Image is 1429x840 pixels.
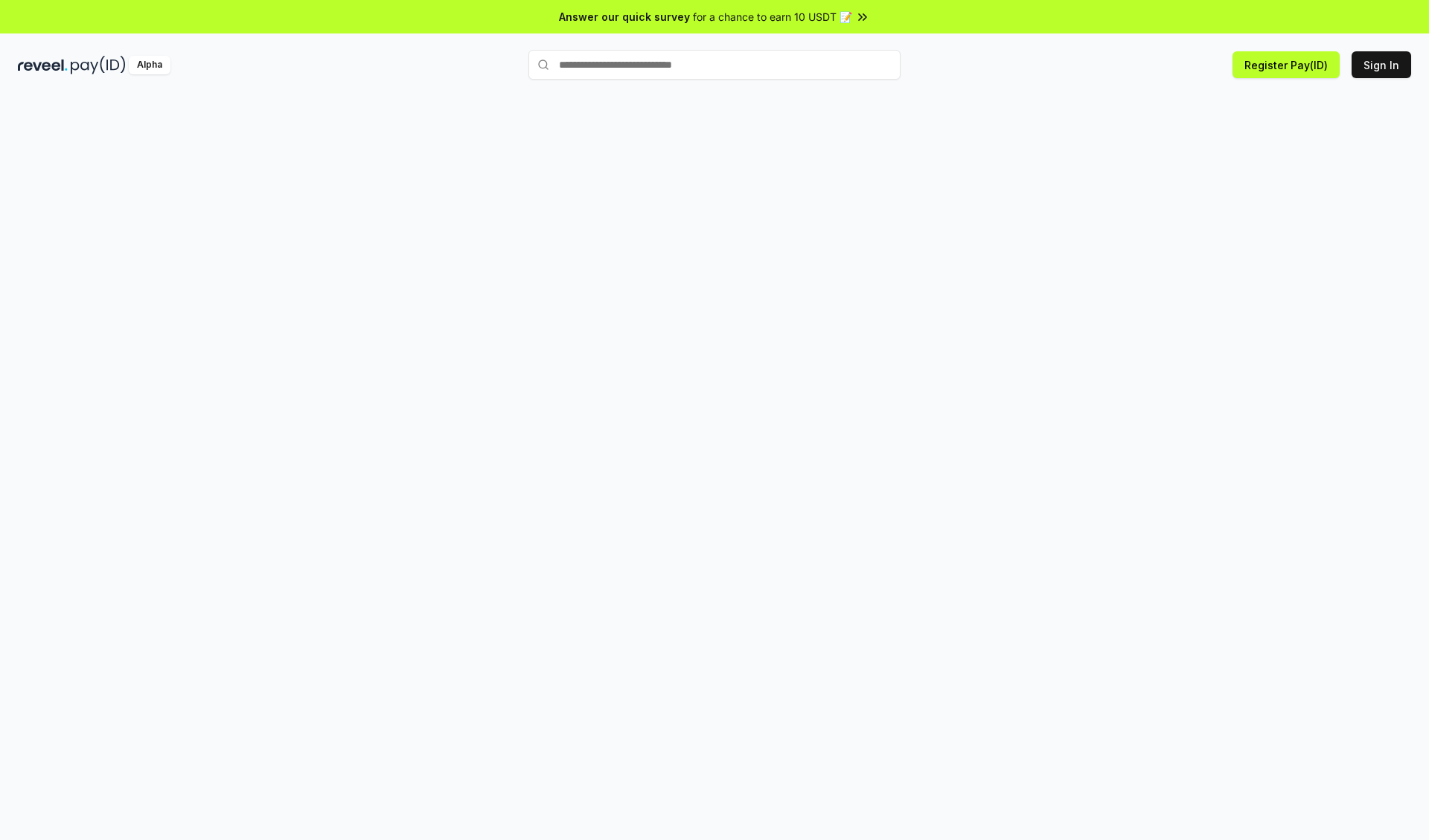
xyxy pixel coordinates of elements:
button: Register Pay(ID) [1233,51,1340,78]
span: Answer our quick survey [559,9,690,25]
div: Alpha [129,56,170,74]
span: for a chance to earn 10 USDT 📝 [693,9,852,25]
img: reveel_dark [18,56,68,74]
button: Sign In [1352,51,1411,78]
img: pay_id [71,56,126,74]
